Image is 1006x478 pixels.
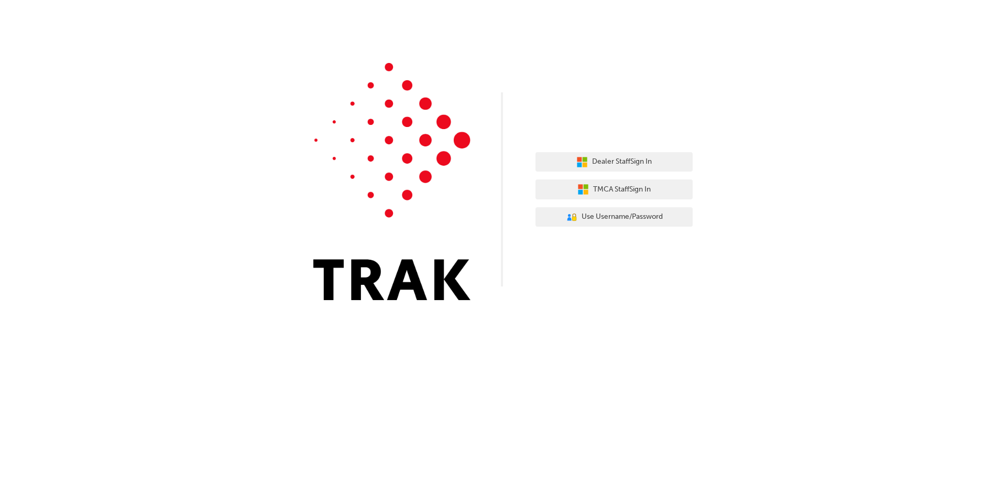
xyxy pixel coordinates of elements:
[535,207,693,227] button: Use Username/Password
[582,211,663,223] span: Use Username/Password
[535,152,693,172] button: Dealer StaffSign In
[535,179,693,199] button: TMCA StaffSign In
[593,184,651,196] span: TMCA Staff Sign In
[313,63,471,300] img: Trak
[592,156,652,168] span: Dealer Staff Sign In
